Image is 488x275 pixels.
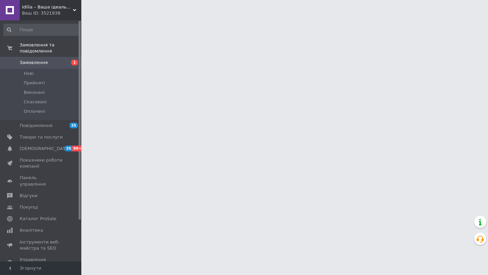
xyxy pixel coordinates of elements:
span: Аналітика [20,227,43,233]
span: Відгуки [20,193,37,199]
span: Повідомлення [20,123,53,129]
span: 35 [69,123,78,128]
span: 99+ [72,146,83,151]
span: 1 [71,60,78,65]
span: Idilia – Ваша ідеальна оселя [22,4,73,10]
div: Ваш ID: 3521938 [22,10,81,16]
span: Прийняті [24,80,45,86]
span: Скасовані [24,99,47,105]
span: Виконані [24,89,45,96]
span: Покупці [20,204,38,210]
span: Оплачені [24,108,45,114]
span: Замовлення [20,60,48,66]
span: Панель управління [20,175,63,187]
input: Пошук [3,24,80,36]
span: Управління сайтом [20,257,63,269]
span: Каталог ProSale [20,216,56,222]
span: Товари та послуги [20,134,63,140]
span: Нові [24,70,34,77]
span: 35 [64,146,72,151]
span: Інструменти веб-майстра та SEO [20,239,63,251]
span: Показники роботи компанії [20,157,63,169]
span: Замовлення та повідомлення [20,42,81,54]
span: [DEMOGRAPHIC_DATA] [20,146,70,152]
